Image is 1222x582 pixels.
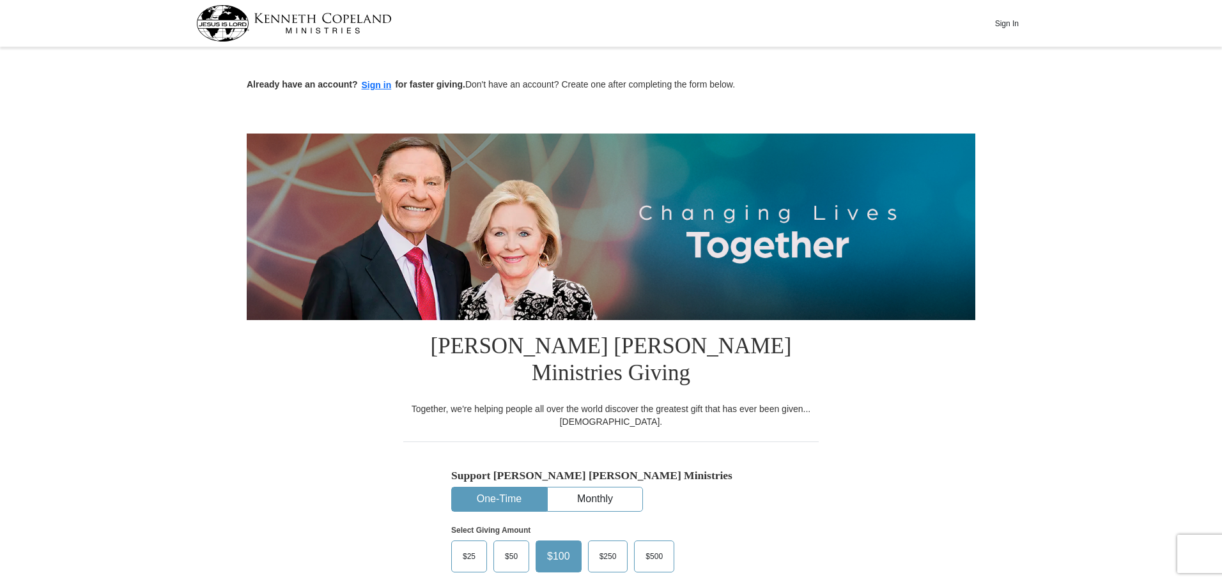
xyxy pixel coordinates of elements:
[451,469,771,482] h5: Support [PERSON_NAME] [PERSON_NAME] Ministries
[987,13,1026,33] button: Sign In
[639,547,669,566] span: $500
[593,547,623,566] span: $250
[403,402,819,428] div: Together, we're helping people all over the world discover the greatest gift that has ever been g...
[548,487,642,511] button: Monthly
[451,526,530,535] strong: Select Giving Amount
[247,78,975,93] p: Don't have an account? Create one after completing the form below.
[403,320,819,402] h1: [PERSON_NAME] [PERSON_NAME] Ministries Giving
[541,547,576,566] span: $100
[247,79,465,89] strong: Already have an account? for faster giving.
[452,487,546,511] button: One-Time
[499,547,524,566] span: $50
[196,5,392,42] img: kcm-header-logo.svg
[456,547,482,566] span: $25
[358,78,396,93] button: Sign in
